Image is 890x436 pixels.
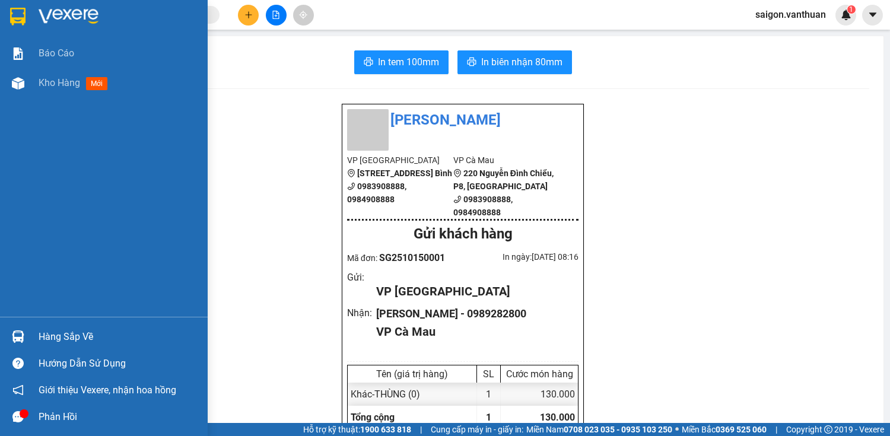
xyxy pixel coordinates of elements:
[431,423,523,436] span: Cung cấp máy in - giấy in:
[266,5,287,26] button: file-add
[480,368,497,380] div: SL
[467,57,476,68] span: printer
[347,305,376,320] div: Nhận :
[244,11,253,19] span: plus
[351,368,473,380] div: Tên (giá trị hàng)
[477,383,501,406] div: 1
[364,57,373,68] span: printer
[39,77,80,88] span: Kho hàng
[86,77,107,90] span: mới
[12,77,24,90] img: warehouse-icon
[12,358,24,369] span: question-circle
[675,427,679,432] span: ⚪️
[867,9,878,20] span: caret-down
[847,5,856,14] sup: 1
[481,55,562,69] span: In biên nhận 80mm
[347,250,463,265] div: Mã đơn:
[379,252,445,263] span: SG2510150001
[347,169,355,177] span: environment
[862,5,883,26] button: caret-down
[376,282,569,301] div: VP [GEOGRAPHIC_DATA]
[299,11,307,19] span: aim
[775,423,777,436] span: |
[526,423,672,436] span: Miền Nam
[682,423,767,436] span: Miền Bắc
[453,168,554,191] b: 220 Nguyễn Đình Chiểu, P8, [GEOGRAPHIC_DATA]
[351,412,395,423] span: Tổng cộng
[457,50,572,74] button: printerIn biên nhận 80mm
[486,412,491,423] span: 1
[501,383,578,406] div: 130.000
[504,368,575,380] div: Cước món hàng
[540,412,575,423] span: 130.000
[12,411,24,422] span: message
[824,425,832,434] span: copyright
[841,9,851,20] img: icon-new-feature
[39,355,199,373] div: Hướng dẫn sử dụng
[360,425,411,434] strong: 1900 633 818
[303,423,411,436] span: Hỗ trợ kỹ thuật:
[347,223,578,246] div: Gửi khách hàng
[453,154,560,167] li: VP Cà Mau
[12,384,24,396] span: notification
[39,46,74,61] span: Báo cáo
[39,328,199,346] div: Hàng sắp về
[378,55,439,69] span: In tem 100mm
[564,425,672,434] strong: 0708 023 035 - 0935 103 250
[12,330,24,343] img: warehouse-icon
[347,182,355,190] span: phone
[272,11,280,19] span: file-add
[238,5,259,26] button: plus
[716,425,767,434] strong: 0369 525 060
[746,7,835,22] span: saigon.vanthuan
[357,168,452,178] b: [STREET_ADDRESS] Bình
[39,408,199,426] div: Phản hồi
[376,323,569,341] div: VP Cà Mau
[351,389,420,400] span: Khác - THÙNG (0)
[347,270,376,285] div: Gửi :
[347,182,406,204] b: 0983908888, 0984908888
[463,250,578,263] div: In ngày: [DATE] 08:16
[453,195,462,203] span: phone
[376,305,569,322] div: [PERSON_NAME] - 0989282800
[453,169,462,177] span: environment
[347,154,453,167] li: VP [GEOGRAPHIC_DATA]
[39,383,176,397] span: Giới thiệu Vexere, nhận hoa hồng
[347,109,578,132] li: [PERSON_NAME]
[293,5,314,26] button: aim
[10,8,26,26] img: logo-vxr
[354,50,449,74] button: printerIn tem 100mm
[849,5,853,14] span: 1
[453,195,513,217] b: 0983908888, 0984908888
[12,47,24,60] img: solution-icon
[420,423,422,436] span: |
